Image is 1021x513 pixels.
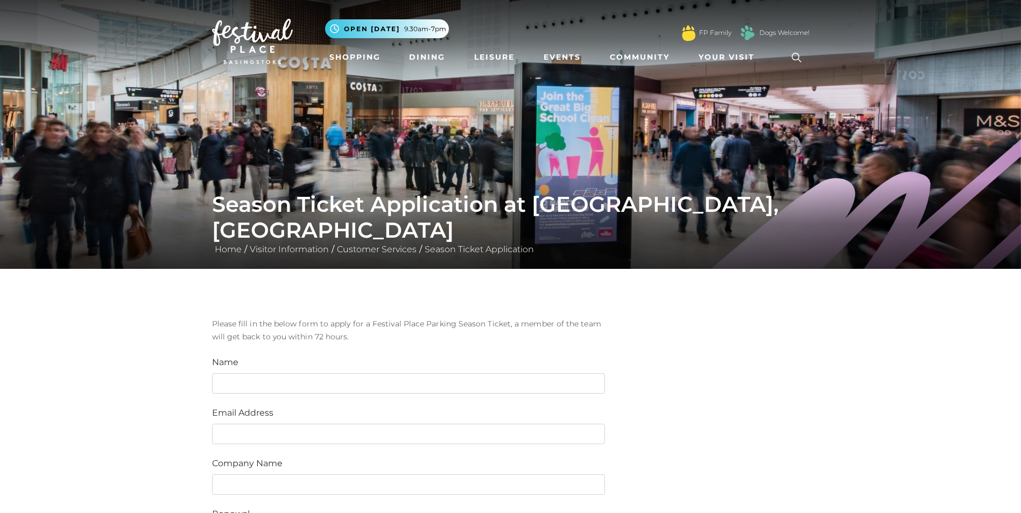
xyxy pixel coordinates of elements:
a: Community [605,47,674,67]
a: FP Family [699,28,731,38]
button: Open [DATE] 9.30am-7pm [325,19,449,38]
div: / / / [204,191,818,256]
a: Leisure [470,47,519,67]
a: Shopping [325,47,385,67]
a: Customer Services [334,244,419,254]
a: Dogs Welcome! [759,28,809,38]
span: 9.30am-7pm [404,24,446,34]
label: Email Address [212,407,273,419]
a: Dining [405,47,449,67]
a: Home [212,244,244,254]
a: Events [539,47,585,67]
span: Open [DATE] [344,24,400,34]
img: Festival Place Logo [212,19,293,64]
p: Please fill in the below form to apply for a Festival Place Parking Season Ticket, a member of th... [212,317,605,343]
label: Company Name [212,457,283,470]
a: Your Visit [694,47,764,67]
label: Name [212,356,238,369]
span: Your Visit [699,52,755,63]
a: Visitor Information [247,244,332,254]
h1: Season Ticket Application at [GEOGRAPHIC_DATA], [GEOGRAPHIC_DATA] [212,191,809,243]
a: Season Ticket Application [422,244,537,254]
